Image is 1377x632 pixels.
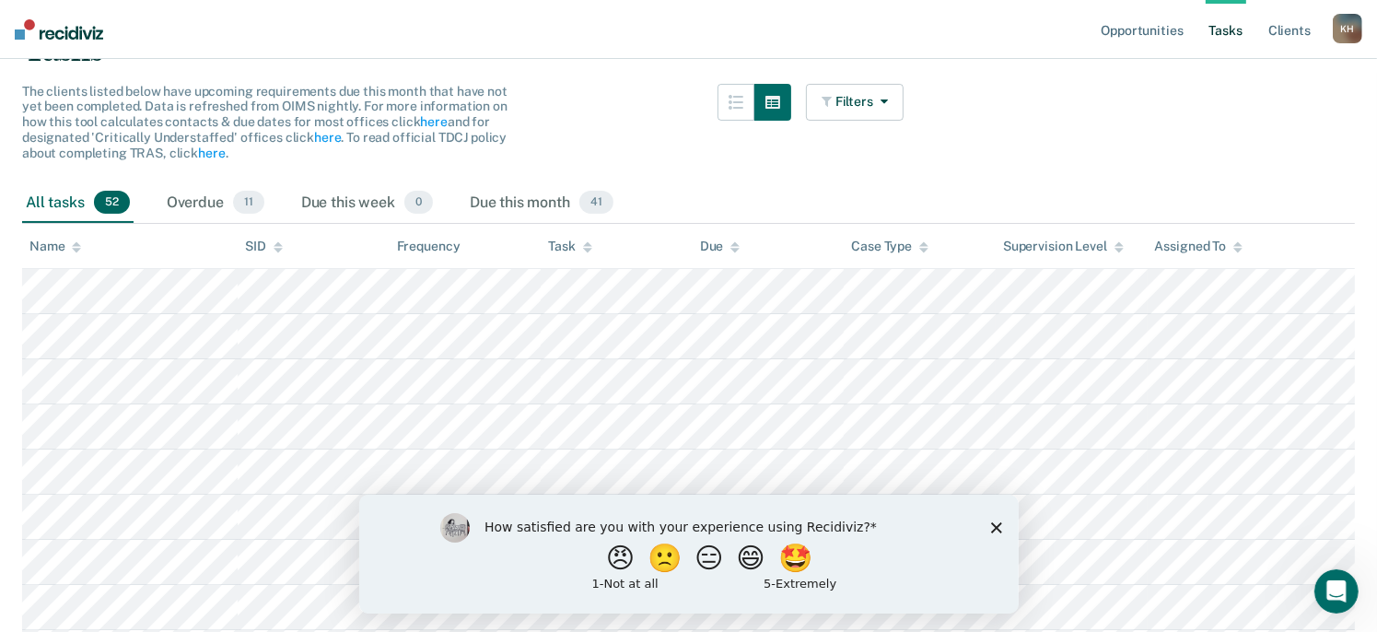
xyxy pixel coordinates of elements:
[22,31,1355,69] div: Tasks
[851,239,928,254] div: Case Type
[22,183,134,224] div: All tasks52
[404,191,433,215] span: 0
[420,114,447,129] a: here
[298,183,437,224] div: Due this week0
[22,84,508,160] span: The clients listed below have upcoming requirements due this month that have not yet been complet...
[397,239,461,254] div: Frequency
[198,146,225,160] a: here
[233,191,264,215] span: 11
[700,239,741,254] div: Due
[1003,239,1124,254] div: Supervision Level
[548,239,591,254] div: Task
[1155,239,1243,254] div: Assigned To
[1314,569,1359,614] iframe: Intercom live chat
[466,183,617,224] div: Due this month41
[29,239,81,254] div: Name
[245,239,283,254] div: SID
[314,130,341,145] a: here
[806,84,904,121] button: Filters
[15,19,103,40] img: Recidiviz
[579,191,613,215] span: 41
[359,495,1019,614] iframe: Survey by Kim from Recidiviz
[1333,14,1362,43] button: KH
[163,183,268,224] div: Overdue11
[94,191,130,215] span: 52
[1333,14,1362,43] div: K H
